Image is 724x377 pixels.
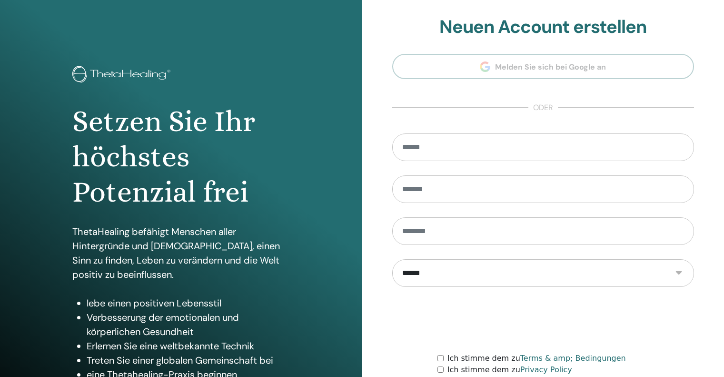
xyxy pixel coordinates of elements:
[528,102,558,113] span: oder
[72,104,290,210] h1: Setzen Sie Ihr höchstes Potenzial frei
[87,353,290,367] li: Treten Sie einer globalen Gemeinschaft bei
[520,365,572,374] a: Privacy Policy
[447,364,572,376] label: Ich stimme dem zu
[87,339,290,353] li: Erlernen Sie eine weltbekannte Technik
[87,310,290,339] li: Verbesserung der emotionalen und körperlichen Gesundheit
[471,301,615,338] iframe: reCAPTCHA
[447,353,626,364] label: Ich stimme dem zu
[87,296,290,310] li: lebe einen positiven Lebensstil
[392,16,694,38] h2: Neuen Account erstellen
[72,224,290,282] p: ThetaHealing befähigt Menschen aller Hintergründe und [DEMOGRAPHIC_DATA], einen Sinn zu finden, L...
[520,354,626,363] a: Terms & amp; Bedingungen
